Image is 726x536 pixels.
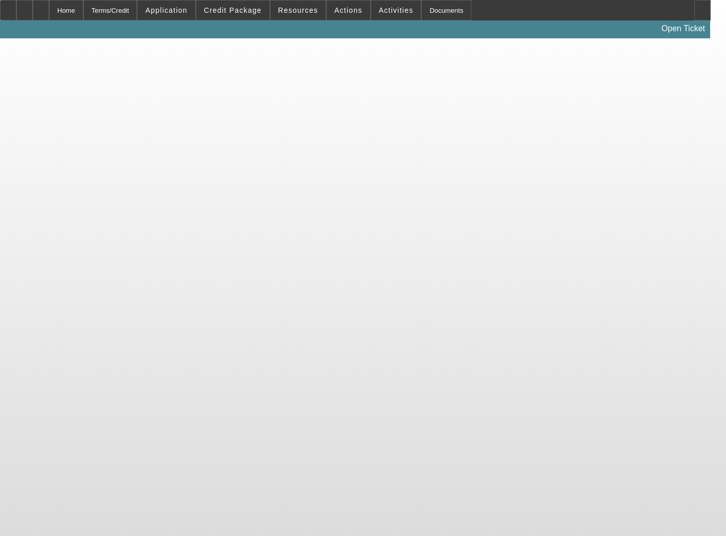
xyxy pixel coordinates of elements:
span: Resources [278,6,318,14]
a: Open Ticket [657,20,709,37]
button: Actions [327,1,370,20]
button: Activities [371,1,421,20]
button: Credit Package [196,1,269,20]
span: Credit Package [204,6,262,14]
button: Application [138,1,195,20]
span: Activities [379,6,414,14]
span: Application [145,6,187,14]
span: Actions [334,6,362,14]
button: Resources [270,1,326,20]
